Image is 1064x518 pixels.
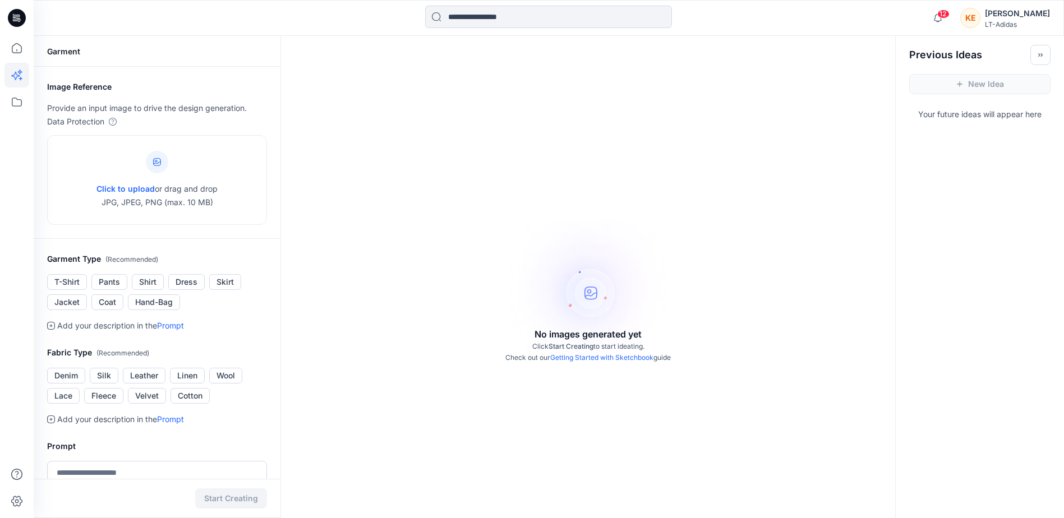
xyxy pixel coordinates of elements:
[128,388,166,404] button: Velvet
[84,388,123,404] button: Fleece
[47,440,267,453] h2: Prompt
[47,252,267,266] h2: Garment Type
[505,341,671,363] p: Click to start ideating. Check out our guide
[47,274,87,290] button: T-Shirt
[128,294,180,310] button: Hand-Bag
[171,388,210,404] button: Cotton
[105,255,158,263] span: ( Recommended )
[985,20,1050,29] div: LT-Adidas
[47,80,267,94] h2: Image Reference
[47,346,267,360] h2: Fabric Type
[157,321,184,330] a: Prompt
[1030,45,1051,65] button: Toggle idea bar
[535,327,642,341] p: No images generated yet
[47,115,104,128] p: Data Protection
[96,349,149,357] span: ( Recommended )
[937,10,950,18] span: 12
[96,182,218,209] p: or drag and drop JPG, JPEG, PNG (max. 10 MB)
[47,101,267,115] p: Provide an input image to drive the design generation.
[47,368,85,383] button: Denim
[209,368,242,383] button: Wool
[170,368,205,383] button: Linen
[123,368,165,383] button: Leather
[157,414,184,424] a: Prompt
[909,48,982,62] h2: Previous Ideas
[209,274,241,290] button: Skirt
[47,294,87,310] button: Jacket
[896,103,1064,121] p: Your future ideas will appear here
[91,294,123,310] button: Coat
[47,388,80,404] button: Lace
[168,274,205,290] button: Dress
[57,319,184,332] p: Add your description in the
[985,7,1050,20] div: [PERSON_NAME]
[96,184,155,193] span: Click to upload
[960,8,980,28] div: KE
[549,342,593,350] span: Start Creating
[57,413,184,426] p: Add your description in the
[90,368,118,383] button: Silk
[91,274,127,290] button: Pants
[550,353,653,362] a: Getting Started with Sketchbook
[132,274,164,290] button: Shirt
